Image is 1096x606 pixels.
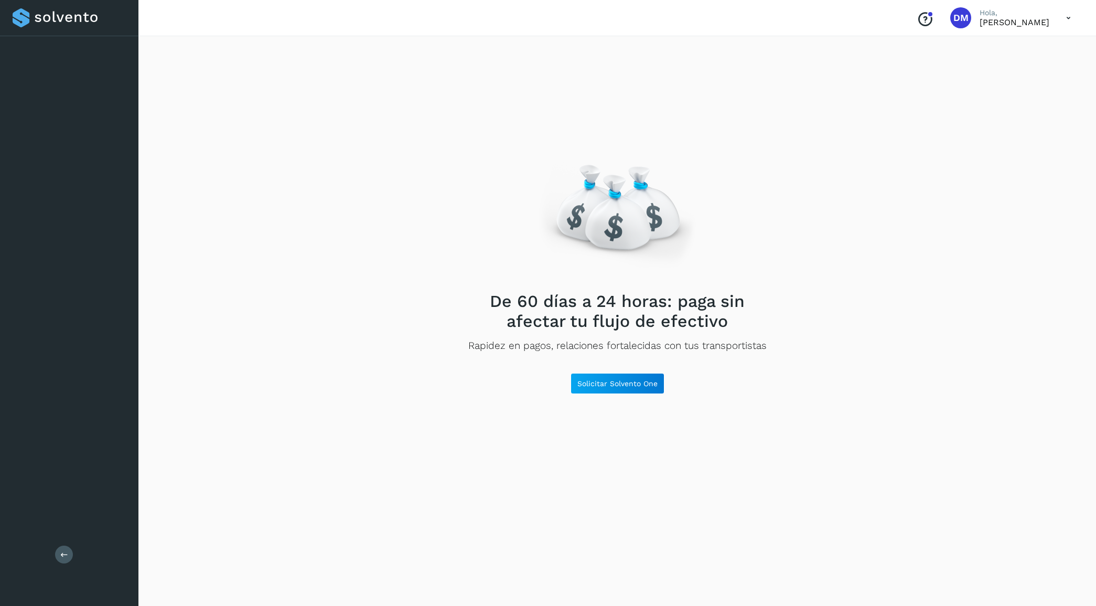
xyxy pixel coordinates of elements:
[526,129,708,283] img: Empty state image
[571,373,664,394] button: Solicitar Solvento One
[468,291,767,332] h2: De 60 días a 24 horas: paga sin afectar tu flujo de efectivo
[468,340,767,352] p: Rapidez en pagos, relaciones fortalecidas con tus transportistas
[980,8,1049,17] p: Hola,
[980,17,1049,27] p: Diego Muriel Perez
[577,380,658,387] span: Solicitar Solvento One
